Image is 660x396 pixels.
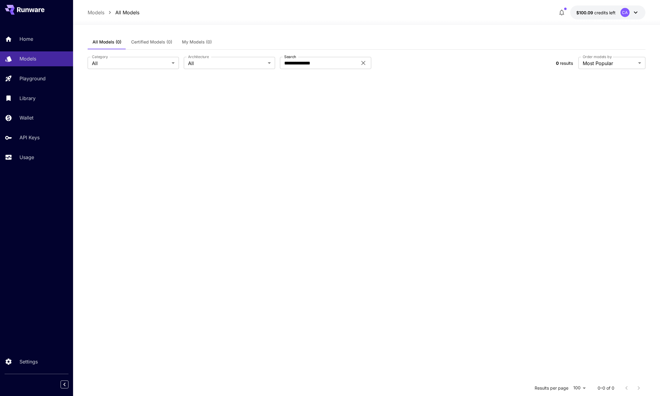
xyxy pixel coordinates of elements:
[620,8,630,17] div: CA
[19,55,36,62] p: Models
[19,114,33,121] p: Wallet
[594,10,616,15] span: credits left
[535,385,568,391] p: Results per page
[19,95,36,102] p: Library
[65,379,73,390] div: Collapse sidebar
[182,39,212,45] span: My Models (0)
[576,9,616,16] div: $100.09149
[583,60,636,67] span: Most Popular
[92,54,108,59] label: Category
[19,75,46,82] p: Playground
[556,61,559,66] span: 0
[570,5,645,19] button: $100.09149CA
[61,380,68,388] button: Collapse sidebar
[576,10,594,15] span: $100.09
[571,384,588,392] div: 100
[560,61,573,66] span: results
[19,154,34,161] p: Usage
[88,9,139,16] nav: breadcrumb
[92,60,169,67] span: All
[188,60,265,67] span: All
[131,39,172,45] span: Certified Models (0)
[19,358,38,365] p: Settings
[93,39,121,45] span: All Models (0)
[115,9,139,16] a: All Models
[19,134,40,141] p: API Keys
[284,54,296,59] label: Search
[19,35,33,43] p: Home
[583,54,612,59] label: Order models by
[188,54,209,59] label: Architecture
[598,385,614,391] p: 0–0 of 0
[88,9,104,16] a: Models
